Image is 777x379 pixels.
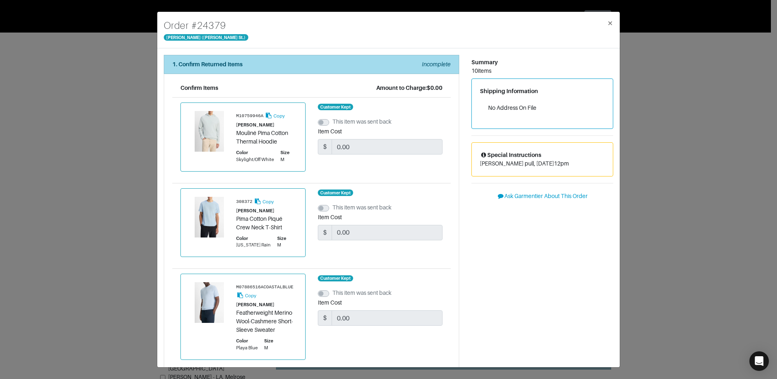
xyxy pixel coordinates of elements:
img: Product [189,197,230,237]
button: Close [601,12,620,35]
img: Product [189,282,230,323]
button: Ask Garmentier About This Order [471,190,613,203]
div: Size [280,149,289,156]
div: Summary [471,58,613,67]
div: Mouliné Pima Cotton Thermal Hoodie [236,129,297,146]
span: × [607,17,613,28]
span: Customer Kept [318,189,354,196]
div: Color [236,235,271,242]
span: $ [318,139,332,155]
div: Amount to Charge: $0.00 [376,84,443,92]
strong: 1. Confirm Returned Items [172,61,243,68]
div: Featherweight Merino Wool-Cashmere Short-Sleeve Sweater [236,309,297,334]
div: Color [236,338,258,344]
span: Customer Kept [318,104,354,110]
div: M [280,156,289,163]
small: M07886516ACOASTALBLUE [236,285,293,290]
label: This item was sent back [332,118,391,126]
label: This item was sent back [332,289,391,297]
div: Pima Cotton Piqué Crew Neck T-Shirt [236,215,297,232]
small: M10759946A [236,113,263,118]
span: Customer Kept [318,275,354,282]
label: Item Cost [318,213,342,222]
small: [PERSON_NAME] [236,122,274,127]
div: Size [277,235,286,242]
small: Copy [273,113,285,118]
span: $ [318,225,332,240]
small: [PERSON_NAME] [236,302,274,307]
button: Copy [254,197,274,206]
div: Confirm Items [180,84,218,92]
button: Copy [265,111,285,120]
img: Product [189,111,230,152]
label: This item was sent back [332,203,391,212]
p: [PERSON_NAME] pull, [DATE]12pm [480,159,605,168]
span: $ [318,310,332,326]
div: Playa Blue [236,344,258,351]
h4: Order # 24379 [164,18,248,33]
button: Copy [236,291,257,300]
div: Color [236,149,274,156]
small: 308372 [236,199,252,204]
label: Item Cost [318,298,342,307]
em: Incomplete [422,61,451,68]
div: M [277,242,286,248]
div: Skylight/Off White [236,156,274,163]
span: Shipping Information [480,88,538,94]
div: [US_STATE] Rain [236,242,271,248]
div: 10 items [471,67,613,75]
div: Open Intercom Messenger [749,351,769,371]
label: Item Cost [318,127,342,136]
small: Copy [263,199,274,204]
div: Size [264,338,273,344]
small: [PERSON_NAME] [236,208,274,213]
span: [PERSON_NAME] ([PERSON_NAME] St.) [164,34,248,41]
div: M [264,344,273,351]
small: Copy [245,293,256,298]
span: Special Instructions [480,152,541,158]
span: No Address On File [488,105,536,111]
